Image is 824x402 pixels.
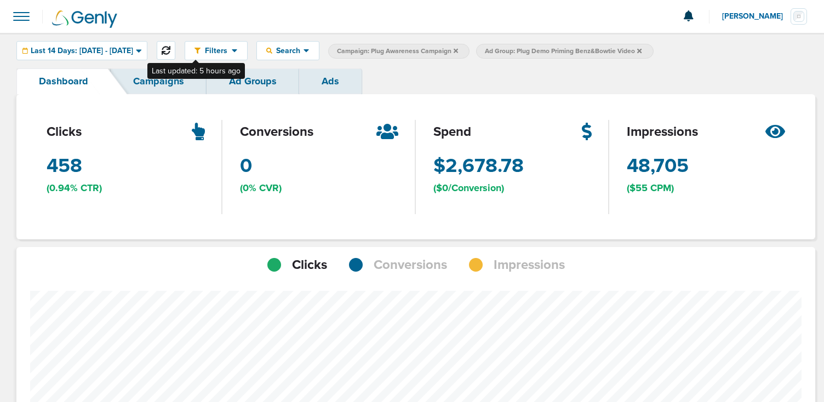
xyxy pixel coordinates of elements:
[47,123,82,141] span: clicks
[627,152,689,180] span: 48,705
[627,123,698,141] span: impressions
[147,63,245,79] div: Last updated: 5 hours ago
[272,46,304,55] span: Search
[31,47,133,55] span: Last 14 Days: [DATE] - [DATE]
[485,47,642,56] span: Ad Group: Plug Demo Priming Benz&Bowtie Video
[207,68,299,94] a: Ad Groups
[433,123,471,141] span: spend
[52,10,117,28] img: Genly
[627,181,674,195] span: ($55 CPM)
[111,68,207,94] a: Campaigns
[433,181,504,195] span: ($0/Conversion)
[292,256,327,274] span: Clicks
[722,13,791,20] span: [PERSON_NAME]
[240,123,313,141] span: conversions
[240,181,282,195] span: (0% CVR)
[433,152,524,180] span: $2,678.78
[337,47,458,56] span: Campaign: Plug Awareness Campaign
[47,152,82,180] span: 458
[240,152,252,180] span: 0
[201,46,232,55] span: Filters
[16,68,111,94] a: Dashboard
[374,256,447,274] span: Conversions
[47,181,102,195] span: (0.94% CTR)
[494,256,565,274] span: Impressions
[299,68,362,94] a: Ads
